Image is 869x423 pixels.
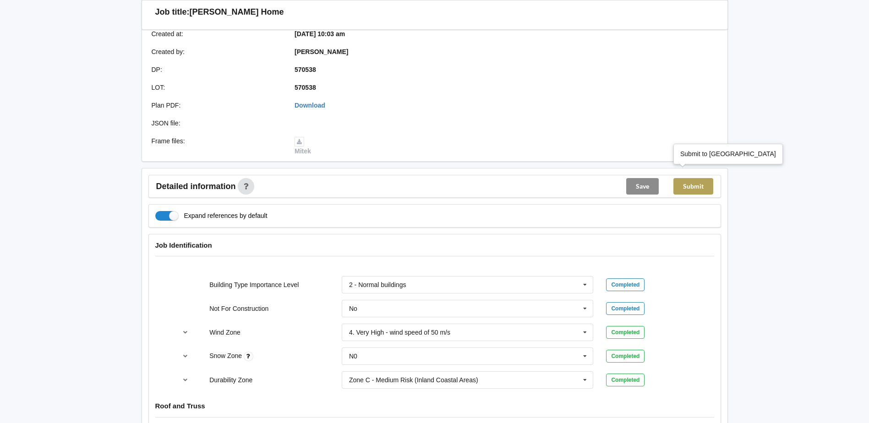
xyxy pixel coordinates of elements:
label: Not For Construction [209,305,268,312]
label: Durability Zone [209,376,252,384]
h4: Roof and Truss [155,401,714,410]
button: reference-toggle [176,372,194,388]
b: 570538 [295,66,316,73]
label: Expand references by default [155,211,268,221]
b: [DATE] 10:03 am [295,30,345,38]
label: Building Type Importance Level [209,281,299,288]
label: Wind Zone [209,329,240,336]
b: [PERSON_NAME] [295,48,348,55]
div: Completed [606,302,645,315]
div: JSON file : [145,119,289,128]
div: 4. Very High - wind speed of 50 m/s [349,329,450,336]
div: Completed [606,374,645,386]
div: 2 - Normal buildings [349,282,406,288]
div: LOT : [145,83,289,92]
a: Mitek [295,137,311,155]
b: 570538 [295,84,316,91]
span: Detailed information [156,182,236,190]
div: DP : [145,65,289,74]
button: reference-toggle [176,348,194,364]
h4: Job Identification [155,241,714,249]
h3: Job title: [155,7,190,17]
div: No [349,305,357,312]
div: Plan PDF : [145,101,289,110]
label: Snow Zone [209,352,244,359]
div: Completed [606,326,645,339]
button: reference-toggle [176,324,194,341]
div: Completed [606,350,645,363]
div: Created at : [145,29,289,38]
div: Created by : [145,47,289,56]
div: Frame files : [145,136,289,156]
div: Zone C - Medium Risk (Inland Coastal Areas) [349,377,478,383]
button: Submit [673,178,713,195]
h3: [PERSON_NAME] Home [190,7,284,17]
div: N0 [349,353,357,359]
a: Download [295,102,325,109]
div: Completed [606,278,645,291]
div: Submit to [GEOGRAPHIC_DATA] [680,149,776,158]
